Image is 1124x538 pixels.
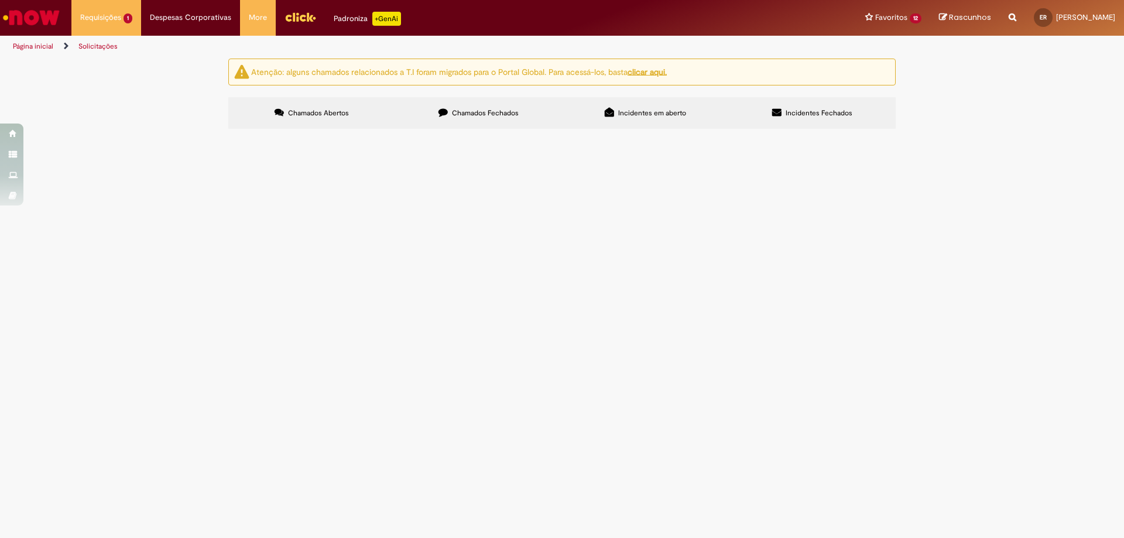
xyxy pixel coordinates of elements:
span: Favoritos [875,12,907,23]
ng-bind-html: Atenção: alguns chamados relacionados a T.I foram migrados para o Portal Global. Para acessá-los,... [251,66,667,77]
span: 1 [124,13,132,23]
span: Requisições [80,12,121,23]
span: Chamados Abertos [288,108,349,118]
span: Incidentes Fechados [786,108,852,118]
span: Incidentes em aberto [618,108,686,118]
span: ER [1040,13,1047,21]
a: Página inicial [13,42,53,51]
img: click_logo_yellow_360x200.png [285,8,316,26]
a: clicar aqui. [628,66,667,77]
ul: Trilhas de página [9,36,741,57]
img: ServiceNow [1,6,61,29]
a: Solicitações [78,42,118,51]
div: Padroniza [334,12,401,26]
a: Rascunhos [939,12,991,23]
span: Rascunhos [949,12,991,23]
span: [PERSON_NAME] [1056,12,1115,22]
span: Despesas Corporativas [150,12,231,23]
span: 12 [910,13,921,23]
p: +GenAi [372,12,401,26]
span: Chamados Fechados [452,108,519,118]
span: More [249,12,267,23]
